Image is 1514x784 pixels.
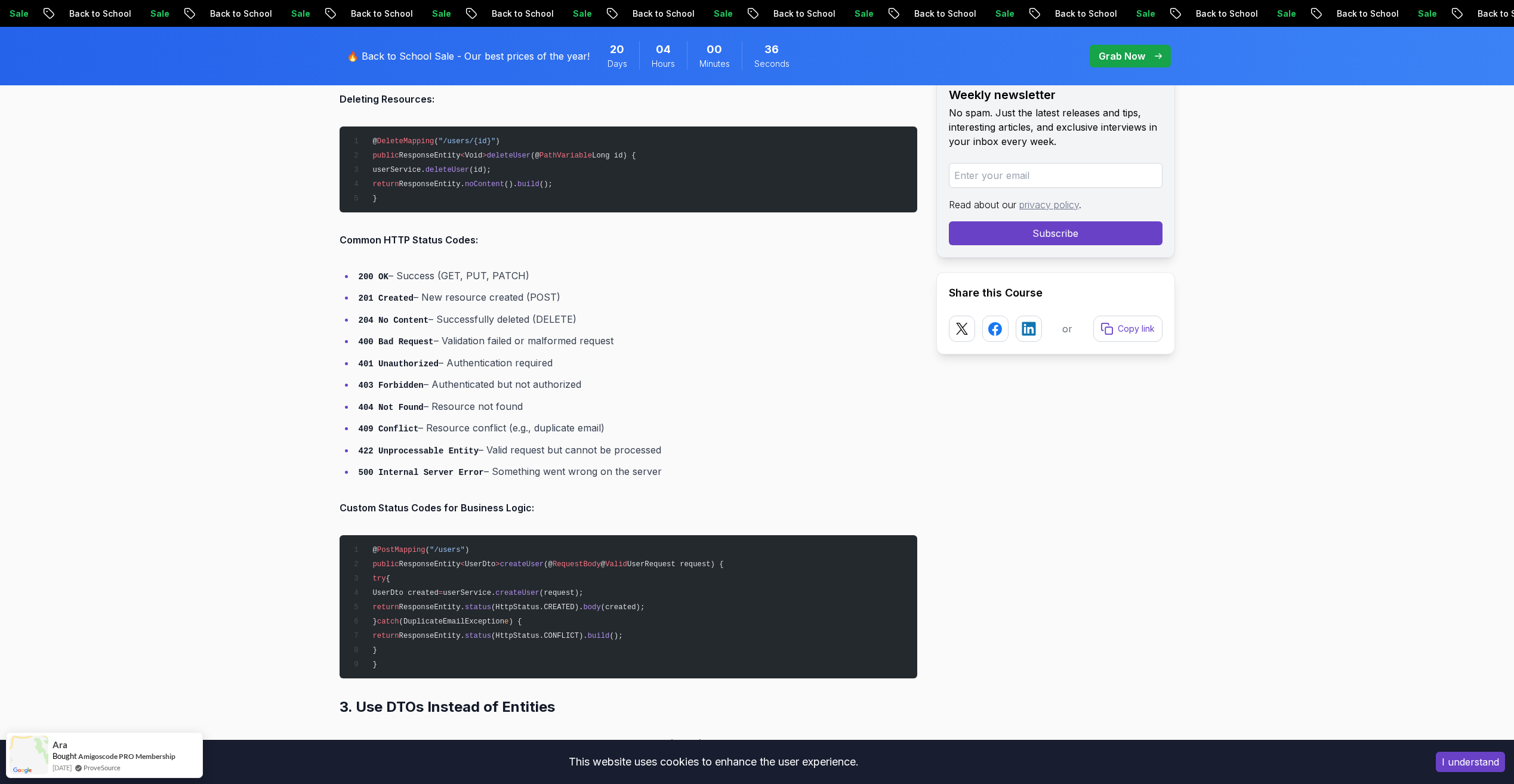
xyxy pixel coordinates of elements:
p: 🔥 Back to School Sale - Our best prices of the year! [347,49,590,63]
p: Sale [138,8,177,20]
span: Void [465,152,482,160]
span: e [504,618,508,626]
span: return [372,603,399,612]
strong: Custom Status Codes for Business Logic: [340,502,534,514]
span: build [517,180,539,189]
code: 422 Unprocessable Entity [359,446,479,456]
input: Enter your email [949,163,1163,188]
code: 201 Created [359,294,414,303]
span: (); [609,632,622,640]
p: Back to School [1043,8,1124,20]
p: Sale [561,8,599,20]
span: } [372,660,377,669]
code: 204 No Content [359,316,429,325]
code: 409 Conflict [359,424,419,434]
span: @ [601,560,605,569]
span: (); [539,180,553,189]
span: > [495,560,499,569]
p: Copy link [1118,323,1155,335]
p: Back to School [1184,8,1265,20]
span: ResponseEntity. [399,632,465,640]
span: DeleteMapping [377,137,434,146]
span: deleteUser [487,152,531,160]
span: Days [608,58,627,70]
span: ) { [508,618,522,626]
span: return [372,632,399,640]
p: Back to School [198,8,279,20]
span: Bought [53,751,77,761]
h2: 3. Use DTOs Instead of Entities [340,697,917,717]
p: Sale [1124,8,1163,20]
p: Sale [983,8,1022,20]
span: UserDto created [372,589,438,597]
span: (@ [531,152,539,160]
span: Ara [53,740,67,750]
p: Back to School [57,8,138,20]
span: (id); [469,166,491,174]
span: 0 Minutes [707,41,722,58]
span: ResponseEntity [399,560,461,569]
span: > [482,152,486,160]
span: build [588,632,610,640]
p: or [1062,322,1072,336]
button: Subscribe [949,221,1163,245]
span: (HttpStatus.CREATED). [491,603,583,612]
span: ResponseEntity. [399,603,465,612]
span: public [372,152,399,160]
span: PathVariable [539,152,592,160]
span: ) [465,546,469,554]
code: 500 Internal Server Error [359,468,484,477]
li: – Successfully deleted (DELETE) [355,311,917,328]
li: – Valid request but cannot be processed [355,442,917,459]
span: deleteUser [425,166,470,174]
span: 20 Days [610,41,624,58]
span: Minutes [699,58,730,70]
li: – Authenticated but not authorized [355,376,917,393]
span: (). [504,180,517,189]
span: ResponseEntity [399,152,461,160]
span: return [372,180,399,189]
span: status [465,632,491,640]
p: Back to School [1325,8,1406,20]
span: ( [434,137,438,146]
p: No spam. Just the latest releases and tips, interesting articles, and exclusive interviews in you... [949,106,1163,149]
span: } [372,195,377,203]
span: UserRequest request) { [627,560,724,569]
span: } [372,646,377,655]
h2: Weekly newsletter [949,87,1163,103]
p: Sale [279,8,317,20]
p: Back to School [339,8,420,20]
code: 200 OK [359,272,388,282]
span: catch [377,618,399,626]
li: – New resource created (POST) [355,289,917,306]
span: body [583,603,600,612]
p: Back to School [621,8,702,20]
span: ) [495,137,499,146]
span: "/users" [430,546,465,554]
li: – Authentication required [355,354,917,372]
span: Hours [652,58,675,70]
span: (created); [601,603,645,612]
code: 400 Bad Request [359,337,434,347]
span: < [461,152,465,160]
span: 4 Hours [656,41,671,58]
span: Long id) { [592,152,636,160]
span: Valid [605,560,627,569]
p: Sale [702,8,740,20]
button: Copy link [1093,316,1163,342]
p: Read about our . [949,197,1163,212]
h2: Share this Course [949,285,1163,301]
span: RequestBody [553,560,601,569]
span: createUser [500,560,544,569]
code: 403 Forbidden [359,381,424,390]
span: Seconds [754,58,790,70]
span: status [465,603,491,612]
code: 401 Unauthorized [359,359,439,369]
span: UserDto [465,560,495,569]
span: (request); [539,589,584,597]
span: (@ [544,560,553,569]
a: privacy policy [1019,199,1079,211]
span: (HttpStatus.CONFLICT). [491,632,588,640]
p: Sale [1406,8,1444,20]
p: Back to School [480,8,561,20]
